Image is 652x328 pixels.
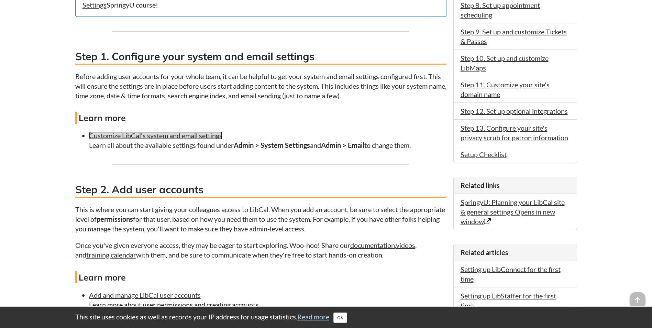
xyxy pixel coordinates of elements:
[461,292,556,309] a: Setting up LibStaffer for the first time
[396,241,415,249] a: videos
[630,293,645,301] a: arrow_upward
[86,251,136,259] a: training calendar
[75,112,446,124] h4: Learn more
[97,215,133,223] strong: permissions
[333,313,347,323] button: Close
[461,54,549,72] a: Step 10. Set up and customize LibMaps
[461,265,561,283] a: Setting up LibConnect for the first time
[75,72,446,100] p: Before adding user accounts for your whole team, it can be helpful to get your system and email s...
[89,291,201,299] a: Add and manage LibCal user accounts
[461,198,565,226] a: SpringyU: Planning your LibCal site & general settings Opens in new window
[461,28,567,45] a: Step 9. Set up and customize Tickets & Passes
[461,80,550,98] a: Step 11. Customize your site's domain name
[234,141,310,149] strong: Admin > System Settings
[630,292,645,307] span: arrow_upward
[350,241,395,249] a: documentation
[68,312,584,323] div: This site uses cookies as well as records your IP address for usage statistics.
[75,182,446,198] h3: Step 2. Add user accounts
[89,290,446,309] li: Learn more about user permissions and creating accounts.
[461,150,507,158] a: Setup Checklist
[461,124,568,142] a: Step 13. Configure your site's privacy scrub for patron information
[461,248,508,256] span: Related articles
[461,181,500,189] span: Related links
[75,271,446,283] h4: Learn more
[75,49,446,65] h3: Step 1. Configure your system and email settings
[461,107,568,115] a: Step 12. Set up optional integrations
[297,313,329,321] a: Read more
[321,141,364,149] strong: Admin > Email
[75,205,446,233] p: This is where you can start giving your colleagues access to LibCal. When you add an account, be ...
[89,131,222,140] a: Customize LibCal's system and email settings
[461,1,540,19] a: Step 8. Set up appointment scheduling
[75,240,446,260] p: Once you've given everyone access, they may be eager to start exploring. Woo-hoo! Share our , , a...
[89,131,446,150] li: Learn all about the available settings found under and to change them.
